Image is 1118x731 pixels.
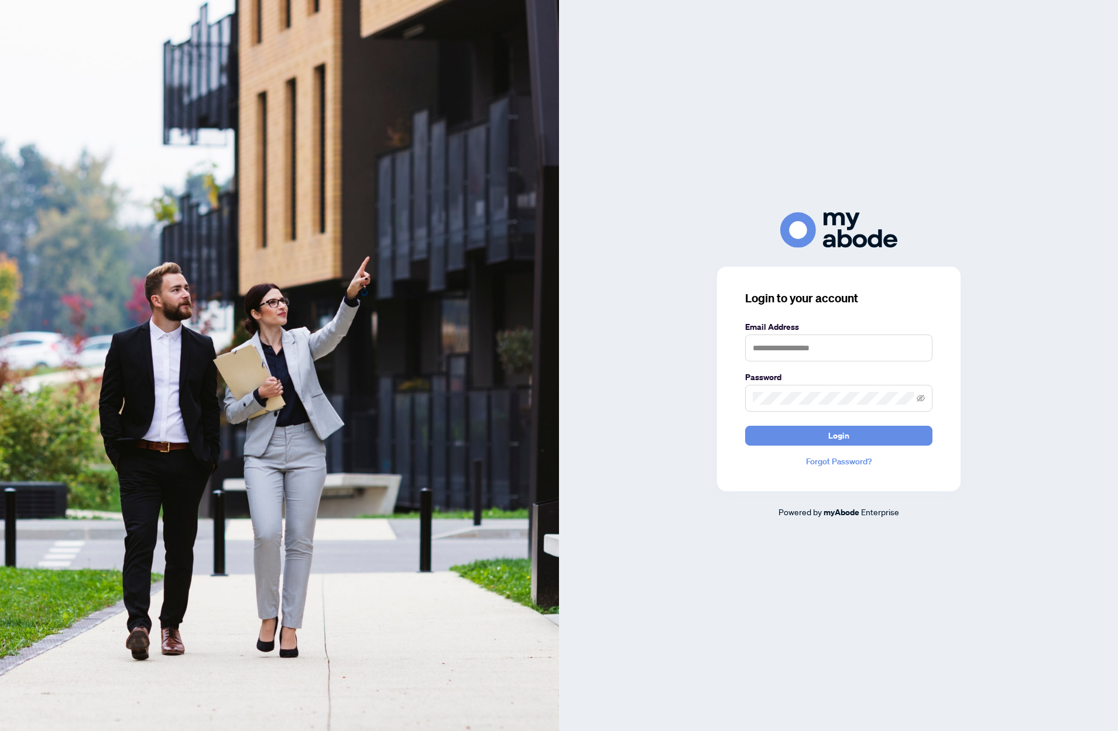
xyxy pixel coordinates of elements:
[745,426,932,446] button: Login
[779,506,822,517] span: Powered by
[745,371,932,384] label: Password
[824,506,859,519] a: myAbode
[780,212,897,248] img: ma-logo
[828,426,849,445] span: Login
[745,320,932,333] label: Email Address
[917,394,925,402] span: eye-invisible
[745,290,932,306] h3: Login to your account
[745,455,932,468] a: Forgot Password?
[861,506,899,517] span: Enterprise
